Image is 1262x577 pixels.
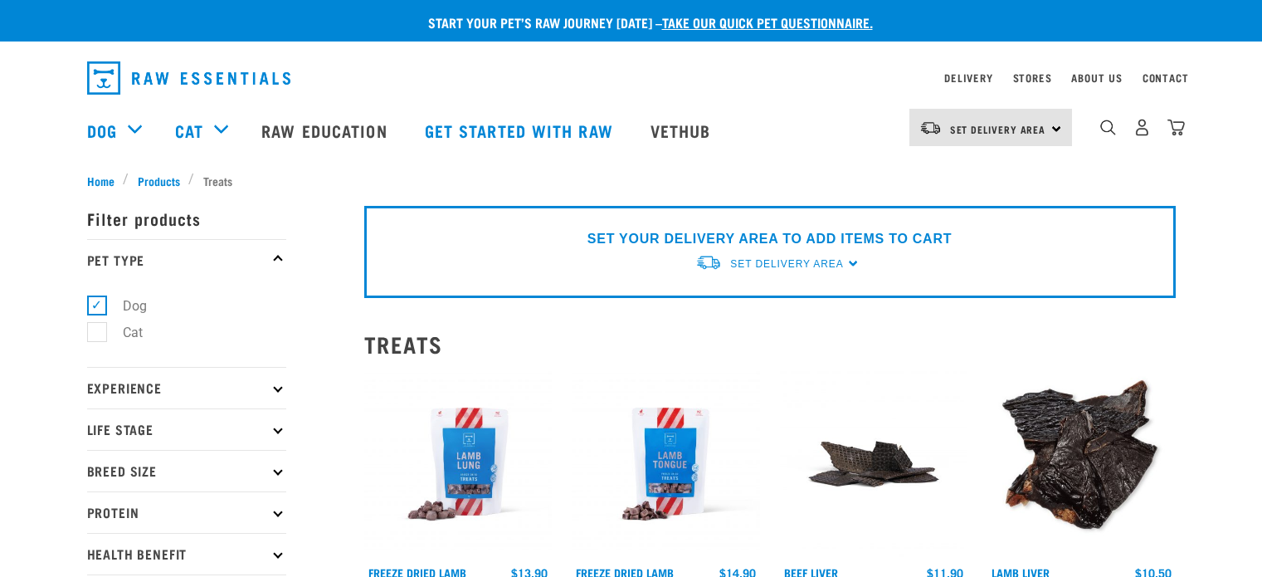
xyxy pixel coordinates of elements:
img: home-icon-1@2x.png [1100,120,1116,135]
a: Contact [1143,75,1189,81]
a: Home [87,172,124,189]
a: About Us [1071,75,1122,81]
p: Protein [87,491,286,533]
h2: Treats [364,331,1176,357]
a: Vethub [634,97,732,164]
a: Dog [87,118,117,143]
p: Health Benefit [87,533,286,575]
img: RE Product Shoot 2023 Nov8575 [572,370,760,559]
img: van-moving.png [919,120,942,135]
label: Cat [96,322,149,343]
nav: breadcrumbs [87,172,1176,189]
a: Delivery [944,75,992,81]
a: take our quick pet questionnaire. [662,18,873,26]
a: Cat [175,118,203,143]
img: Beef Liver and Lamb Liver Treats [987,370,1176,559]
label: Dog [96,296,153,316]
a: Get started with Raw [408,97,634,164]
a: Stores [1013,75,1052,81]
img: van-moving.png [695,254,722,271]
img: RE Product Shoot 2023 Nov8571 [364,370,553,559]
a: Raw Education [245,97,407,164]
img: user.png [1133,119,1151,136]
img: home-icon@2x.png [1167,119,1185,136]
span: Products [138,172,180,189]
span: Home [87,172,115,189]
span: Set Delivery Area [730,258,843,270]
nav: dropdown navigation [74,55,1189,101]
p: Filter products [87,198,286,239]
p: SET YOUR DELIVERY AREA TO ADD ITEMS TO CART [587,229,952,249]
p: Experience [87,367,286,408]
img: Raw Essentials Logo [87,61,290,95]
a: Lamb Liver [992,570,1050,575]
img: Beef Liver [780,370,968,559]
span: Set Delivery Area [950,126,1046,132]
p: Breed Size [87,450,286,491]
p: Pet Type [87,239,286,281]
a: Products [129,172,188,189]
a: Beef Liver [784,570,838,575]
p: Life Stage [87,408,286,450]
